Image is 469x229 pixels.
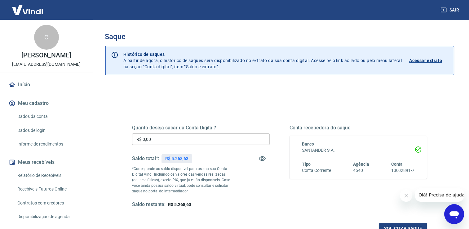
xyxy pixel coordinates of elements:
[353,162,369,167] span: Agência
[7,78,85,92] a: Início
[132,125,270,131] h5: Quanto deseja sacar da Conta Digital?
[15,110,85,123] a: Dados da conta
[21,52,71,59] p: [PERSON_NAME]
[15,138,85,150] a: Informe de rendimentos
[15,169,85,182] a: Relatório de Recebíveis
[409,57,442,64] p: Acessar extrato
[4,4,52,9] span: Olá! Precisa de ajuda?
[444,204,464,224] iframe: Botão para abrir a janela de mensagens
[290,125,427,131] h5: Conta recebedora do saque
[302,141,314,146] span: Banco
[132,201,166,208] h5: Saldo restante:
[353,167,369,174] h6: 4540
[15,197,85,209] a: Contratos com credores
[7,155,85,169] button: Meus recebíveis
[302,162,311,167] span: Tipo
[409,51,449,70] a: Acessar extrato
[7,97,85,110] button: Meu cadastro
[439,4,462,16] button: Sair
[12,61,81,68] p: [EMAIL_ADDRESS][DOMAIN_NAME]
[34,25,59,50] div: C
[123,51,402,70] p: A partir de agora, o histórico de saques será disponibilizado no extrato da sua conta digital. Ac...
[391,167,414,174] h6: 13002891-7
[165,155,188,162] p: R$ 5.268,63
[302,167,331,174] h6: Conta Corrente
[391,162,403,167] span: Conta
[400,189,412,202] iframe: Fechar mensagem
[7,0,48,19] img: Vindi
[132,155,159,162] h5: Saldo total*:
[15,210,85,223] a: Disponibilização de agenda
[302,147,415,154] h6: SANTANDER S.A.
[168,202,191,207] span: R$ 5.268,63
[15,183,85,195] a: Recebíveis Futuros Online
[132,166,235,194] p: *Corresponde ao saldo disponível para uso na sua Conta Digital Vindi. Incluindo os valores das ve...
[15,124,85,137] a: Dados de login
[105,32,454,41] h3: Saque
[415,188,464,202] iframe: Mensagem da empresa
[123,51,402,57] p: Histórico de saques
